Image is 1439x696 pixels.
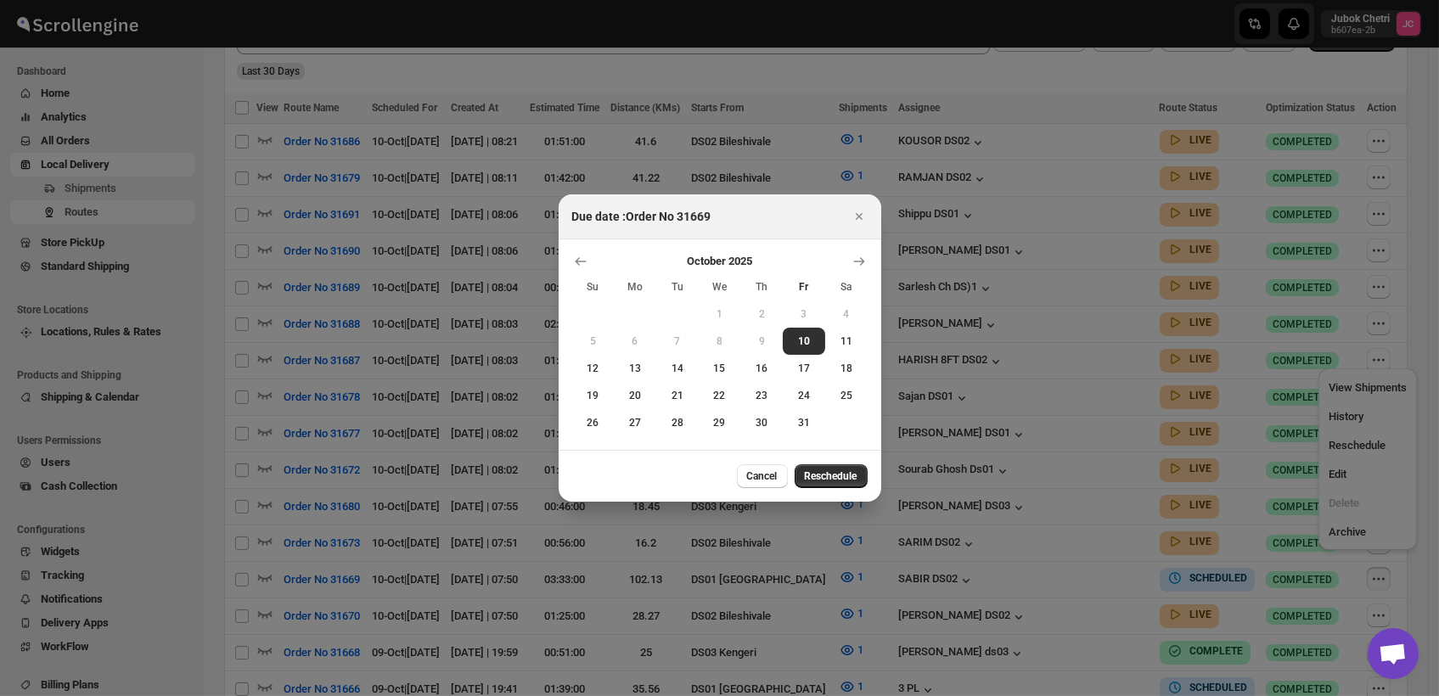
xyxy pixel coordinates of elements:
button: Show next month, November 2025 [847,250,871,273]
button: Thursday October 16 2025 [740,355,783,382]
button: Sunday October 26 2025 [572,409,615,436]
th: Sunday [572,273,615,300]
span: 23 [747,389,776,402]
span: 15 [705,362,734,375]
h2: Due date :Order No 31669 [572,208,711,225]
span: 1 [705,307,734,321]
button: Wednesday October 1 2025 [699,300,741,328]
span: Th [747,280,776,294]
th: Tuesday [656,273,699,300]
span: 7 [663,334,692,348]
button: Monday October 27 2025 [614,409,656,436]
button: Friday October 17 2025 [783,355,825,382]
div: Open chat [1368,628,1419,679]
button: Thursday October 9 2025 [740,328,783,355]
button: Saturday October 25 2025 [825,382,868,409]
button: Cancel [737,464,788,488]
button: Tuesday October 21 2025 [656,382,699,409]
span: Tu [663,280,692,294]
span: 28 [663,416,692,429]
span: 22 [705,389,734,402]
button: Tuesday October 28 2025 [656,409,699,436]
span: 10 [790,334,818,348]
span: 12 [579,362,608,375]
span: 16 [747,362,776,375]
button: Sunday October 5 2025 [572,328,615,355]
button: Monday October 13 2025 [614,355,656,382]
span: 20 [621,389,649,402]
span: 24 [790,389,818,402]
span: 14 [663,362,692,375]
button: Friday October 24 2025 [783,382,825,409]
span: Sa [832,280,861,294]
button: Wednesday October 8 2025 [699,328,741,355]
button: Saturday October 18 2025 [825,355,868,382]
th: Friday [783,273,825,300]
span: 11 [832,334,861,348]
span: 25 [832,389,861,402]
button: Friday October 3 2025 [783,300,825,328]
button: Thursday October 23 2025 [740,382,783,409]
span: We [705,280,734,294]
button: Wednesday October 15 2025 [699,355,741,382]
button: Wednesday October 22 2025 [699,382,741,409]
span: 5 [579,334,608,348]
button: Tuesday October 7 2025 [656,328,699,355]
button: Saturday October 4 2025 [825,300,868,328]
span: Cancel [747,469,778,483]
button: Friday October 31 2025 [783,409,825,436]
th: Thursday [740,273,783,300]
button: Saturday October 11 2025 [825,328,868,355]
span: 19 [579,389,608,402]
span: 17 [790,362,818,375]
button: Sunday October 12 2025 [572,355,615,382]
span: 31 [790,416,818,429]
button: Monday October 20 2025 [614,382,656,409]
button: Show previous month, September 2025 [569,250,593,273]
button: Close [847,205,871,228]
span: 30 [747,416,776,429]
button: Today Friday October 10 2025 [783,328,825,355]
span: 4 [832,307,861,321]
button: Reschedule [795,464,868,488]
th: Saturday [825,273,868,300]
span: Su [579,280,608,294]
span: 3 [790,307,818,321]
button: Wednesday October 29 2025 [699,409,741,436]
span: 13 [621,362,649,375]
span: Mo [621,280,649,294]
button: Thursday October 30 2025 [740,409,783,436]
span: 9 [747,334,776,348]
span: Reschedule [805,469,857,483]
span: 29 [705,416,734,429]
span: Fr [790,280,818,294]
span: 6 [621,334,649,348]
span: 27 [621,416,649,429]
th: Monday [614,273,656,300]
th: Wednesday [699,273,741,300]
button: Thursday October 2 2025 [740,300,783,328]
span: 21 [663,389,692,402]
button: Monday October 6 2025 [614,328,656,355]
span: 2 [747,307,776,321]
span: 18 [832,362,861,375]
span: 26 [579,416,608,429]
button: Sunday October 19 2025 [572,382,615,409]
button: Tuesday October 14 2025 [656,355,699,382]
span: 8 [705,334,734,348]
